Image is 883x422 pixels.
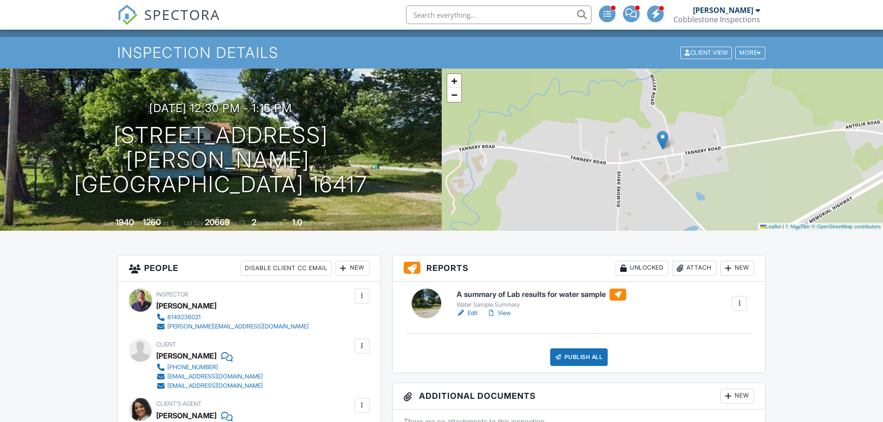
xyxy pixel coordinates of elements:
[117,5,138,25] img: The Best Home Inspection Software - Spectora
[117,13,220,32] a: SPECTORA
[680,47,732,59] div: Client View
[144,5,220,24] span: SPECTORA
[393,383,766,409] h3: Additional Documents
[167,382,263,390] div: [EMAIL_ADDRESS][DOMAIN_NAME]
[673,15,760,24] div: Cobblestone Inspections
[336,261,369,276] div: New
[680,49,734,56] a: Client View
[156,372,263,381] a: [EMAIL_ADDRESS][DOMAIN_NAME]
[156,381,263,391] a: [EMAIL_ADDRESS][DOMAIN_NAME]
[118,255,381,282] h3: People
[117,44,766,61] h1: Inspection Details
[167,373,263,380] div: [EMAIL_ADDRESS][DOMAIN_NAME]
[735,47,765,59] div: More
[720,261,754,276] div: New
[693,6,753,15] div: [PERSON_NAME]
[720,389,754,403] div: New
[616,261,668,276] div: Unlocked
[406,6,591,24] input: Search everything...
[241,261,332,276] div: Disable Client CC Email
[672,261,717,276] div: Attach
[156,400,202,407] span: Client's Agent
